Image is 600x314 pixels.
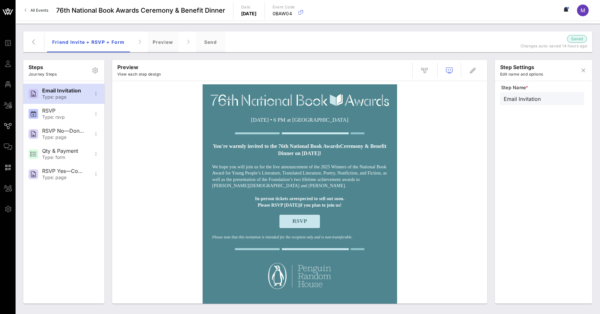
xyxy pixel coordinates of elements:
div: RSVP [42,108,85,114]
p: View each step design [117,71,161,78]
p: [DATE] [241,10,257,17]
div: Preview [147,31,179,52]
span: Saved [571,36,583,42]
strong: You're warmly invited to the 76th National Book Awards [213,143,340,149]
span: RSVP [292,218,307,224]
p: [DATE] • 6 PM at [GEOGRAPHIC_DATA] [213,116,387,124]
div: Email Invitation [42,88,85,94]
p: 0BAW04 [273,10,295,17]
div: Type: page [42,135,85,140]
span: Step Name [501,84,584,91]
p: Steps [29,63,57,71]
span: All Events [30,8,48,13]
div: M [577,5,589,16]
a: RSVP [279,215,320,228]
p: Edit name and options [500,71,543,78]
div: Friend Invite + RSVP + Form [47,31,130,52]
div: Type: page [42,175,85,180]
span: M [581,7,585,14]
p: Preview [117,63,161,71]
p: Changes auto-saved 14 hours ago [506,43,587,49]
p: Journey Steps [29,71,57,78]
p: Event Code [273,4,295,10]
p: Date [241,4,257,10]
div: Send [196,31,225,52]
a: All Events [21,5,52,16]
div: Qty & Payment [42,148,85,154]
strong: In-person tickets are [255,196,296,201]
span: 76th National Book Awards Ceremony & Benefit Dinner [56,6,225,15]
strong: expected to sell out soon. [296,196,344,201]
p: step settings [500,63,543,71]
div: RSVP Yes—Confirmation [42,168,85,174]
div: RSVP No—Donation Page [42,128,85,134]
strong: if you plan to join us! [300,203,342,208]
em: Please note that this invitation is intended for the recipient only and is non-transferable. [212,235,353,239]
strong: Please RSVP [DATE] [258,203,300,208]
div: Type: form [42,155,85,160]
div: Type: rsvp [42,115,85,120]
p: We hope you will join us for the live announcement of the 2025 Winners of the National Book Award... [212,164,387,189]
div: Type: page [42,94,85,100]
